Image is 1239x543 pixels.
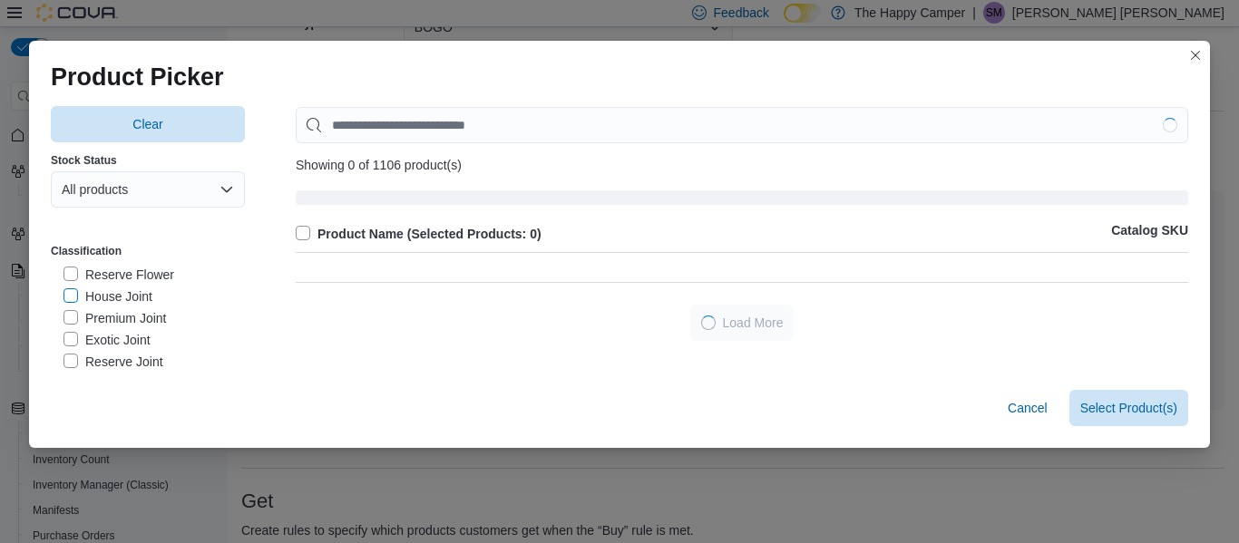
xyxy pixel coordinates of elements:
label: Stock Status [51,153,117,168]
button: Clear [51,106,245,142]
label: Product Name (Selected Products: 0) [296,223,541,245]
span: Loading [698,313,718,333]
label: Reserve Flower [63,264,174,286]
label: Premium Joint [63,307,166,329]
div: Showing 0 of 1106 product(s) [296,158,1188,172]
label: Exotic Joint [63,329,151,351]
span: Load More [723,314,784,332]
input: Use aria labels when no actual label is in use [296,107,1188,143]
button: LoadingLoad More [690,305,795,341]
span: Select Product(s) [1080,399,1177,417]
p: Catalog SKU [1111,223,1188,245]
h1: Product Picker [51,63,224,92]
button: Closes this modal window [1185,44,1206,66]
label: Live Resin Infused Joints [63,373,227,394]
label: Reserve Joint [63,351,163,373]
label: Classification [51,244,122,258]
button: Select Product(s) [1069,390,1188,426]
button: All products [51,171,245,208]
span: Loading [296,194,1188,208]
button: Cancel [1000,390,1055,426]
span: Clear [132,115,162,133]
span: Cancel [1008,399,1048,417]
label: House Joint [63,286,152,307]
